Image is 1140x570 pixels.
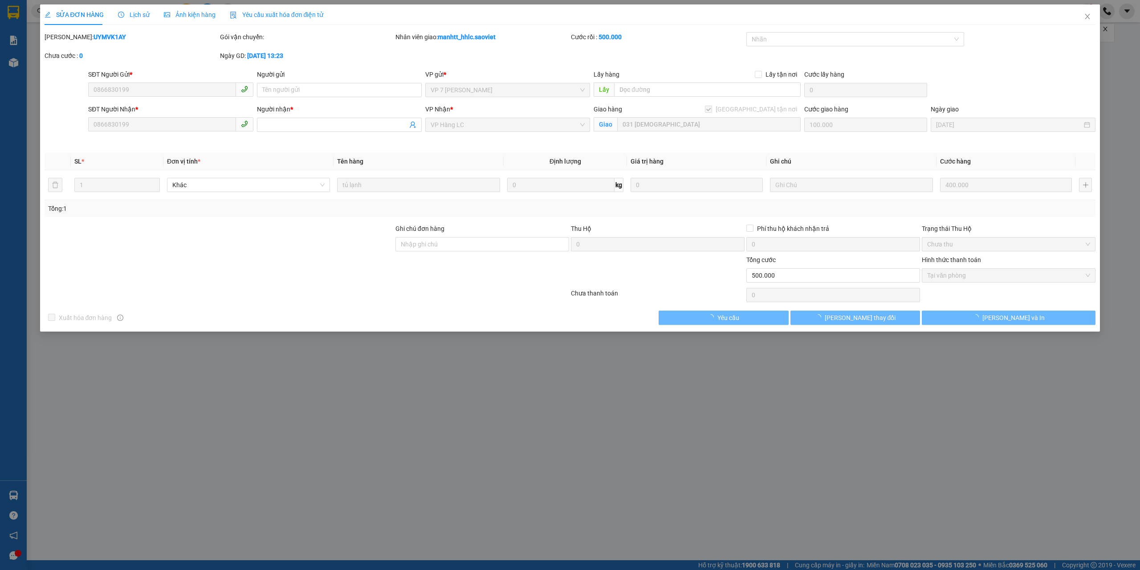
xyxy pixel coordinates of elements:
span: Yêu cầu [717,313,739,323]
div: Chưa cước : [45,51,218,61]
span: edit [45,12,51,18]
div: VP gửi [425,70,590,79]
label: Ngày giao [931,106,959,113]
button: plus [1079,178,1092,192]
span: Xuất hóa đơn hàng [55,313,116,323]
button: Close [1075,4,1100,29]
div: SĐT Người Nhận [88,104,253,114]
input: Ngày giao [936,120,1082,130]
input: VD: Bàn, Ghế [337,178,500,192]
b: [DATE] 13:23 [247,52,283,59]
button: delete [48,178,62,192]
span: VP Hàng LC [431,118,585,131]
b: manhtt_hhlc.saoviet [438,33,496,41]
span: picture [164,12,170,18]
button: [PERSON_NAME] và In [922,311,1095,325]
b: UYMVK1AY [94,33,126,41]
div: Người gửi [257,70,422,79]
div: Chưa thanh toán [570,288,745,304]
span: Lịch sử [118,11,150,18]
span: phone [241,86,248,93]
div: Cước rồi : [571,32,745,42]
div: Người nhận [257,104,422,114]
span: phone [241,120,248,127]
b: 500.000 [598,33,622,41]
span: [GEOGRAPHIC_DATA] tận nơi [712,104,801,114]
input: Giao tận nơi [617,117,801,131]
label: Cước giao hàng [804,106,848,113]
span: SL [74,158,81,165]
label: Ghi chú đơn hàng [395,225,444,232]
input: Ghi chú đơn hàng [395,237,569,251]
span: Đơn vị tính [167,158,200,165]
span: kg [615,178,623,192]
input: Cước lấy hàng [804,83,927,97]
span: Giao hàng [594,106,622,113]
span: Phí thu hộ khách nhận trả [753,224,833,234]
input: Ghi Chú [770,178,933,192]
span: VP Nhận [425,106,450,113]
div: Tổng: 1 [48,204,440,213]
span: Tên hàng [337,158,363,165]
span: user-add [409,121,416,128]
span: Lấy [594,82,614,97]
span: [PERSON_NAME] và In [982,313,1045,323]
div: Gói vận chuyển: [220,32,394,42]
span: Giao [594,117,617,131]
label: Cước lấy hàng [804,71,844,78]
input: Dọc đường [614,82,801,97]
label: Hình thức thanh toán [922,256,981,263]
span: Cước hàng [940,158,971,165]
span: clock-circle [118,12,124,18]
span: Giá trị hàng [631,158,664,165]
span: Thu Hộ [571,225,591,232]
img: icon [230,12,237,19]
span: Khác [172,178,325,192]
div: SĐT Người Gửi [88,70,253,79]
span: Yêu cầu xuất hóa đơn điện tử [230,11,324,18]
span: SỬA ĐƠN HÀNG [45,11,104,18]
span: loading [973,314,982,320]
span: loading [708,314,717,320]
b: 0 [79,52,83,59]
div: Nhân viên giao: [395,32,569,42]
span: Định lượng [550,158,581,165]
input: 0 [631,178,762,192]
input: 0 [940,178,1072,192]
span: Tại văn phòng [927,269,1090,282]
span: close [1084,13,1091,20]
span: Ảnh kiện hàng [164,11,216,18]
button: [PERSON_NAME] thay đổi [790,311,920,325]
span: Lấy tận nơi [762,70,801,79]
span: info-circle [117,315,123,321]
span: Chưa thu [927,238,1090,251]
div: Ngày GD: [220,51,394,61]
span: [PERSON_NAME] thay đổi [825,313,896,323]
span: Tổng cước [746,256,776,263]
th: Ghi chú [766,153,936,170]
button: Yêu cầu [659,311,789,325]
span: Lấy hàng [594,71,619,78]
span: VP 7 Phạm Văn Đồng [431,83,585,97]
input: Cước giao hàng [804,118,927,132]
div: Trạng thái Thu Hộ [922,224,1095,234]
span: loading [815,314,825,320]
div: [PERSON_NAME]: [45,32,218,42]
